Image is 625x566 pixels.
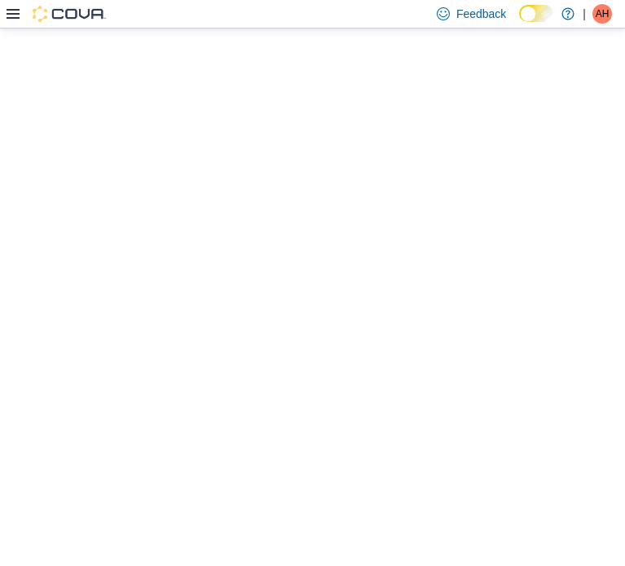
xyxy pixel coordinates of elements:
[456,6,506,22] span: Feedback
[33,6,106,22] img: Cova
[519,22,520,23] span: Dark Mode
[583,4,586,24] p: |
[596,4,610,24] span: AH
[592,4,612,24] div: Amy Houle
[519,5,553,22] input: Dark Mode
